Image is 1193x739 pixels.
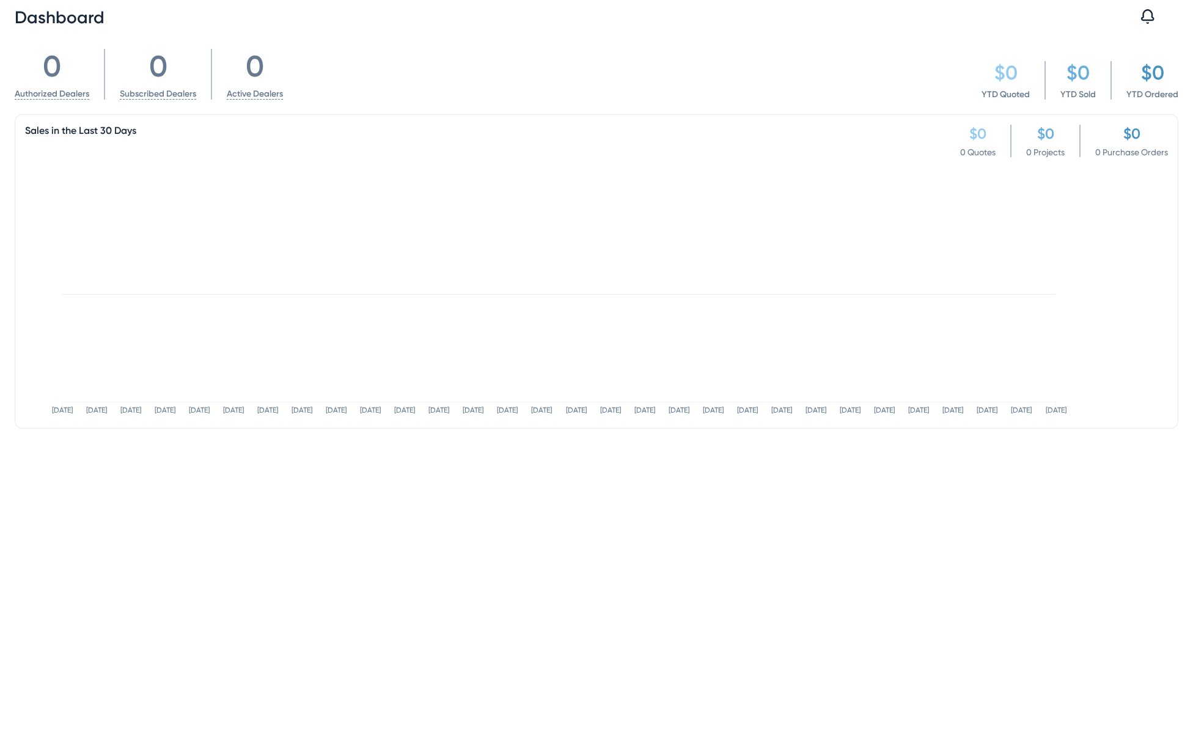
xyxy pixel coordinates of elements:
[394,406,415,414] text: [DATE]
[1126,89,1178,100] a: YTD Ordered
[908,406,929,414] text: [DATE]
[703,406,724,414] text: [DATE]
[982,61,1030,84] div: $0
[25,125,136,136] span: Sales in the Last 30 Days
[960,147,996,157] span: 0 Quotes
[737,406,758,414] text: [DATE]
[227,89,283,100] a: Active Dealers
[1060,61,1096,84] div: $0
[326,406,347,414] text: [DATE]
[155,406,175,414] text: [DATE]
[806,406,826,414] text: [DATE]
[960,125,996,142] div: $0
[634,406,655,414] text: [DATE]
[227,49,283,84] div: 0
[497,406,518,414] text: [DATE]
[120,89,196,100] a: Subscribed Dealers
[463,406,483,414] text: [DATE]
[982,89,1030,100] a: YTD Quoted
[360,406,381,414] text: [DATE]
[669,406,689,414] text: [DATE]
[257,406,278,414] text: [DATE]
[1026,147,1065,157] span: 0 Projects
[840,406,861,414] text: [DATE]
[531,406,552,414] text: [DATE]
[1126,61,1178,84] div: $0
[1060,89,1096,100] a: YTD Sold
[977,406,997,414] text: [DATE]
[1046,406,1066,414] text: [DATE]
[15,7,105,28] span: Dashboard
[189,406,210,414] text: [DATE]
[120,49,196,84] div: 0
[120,406,141,414] text: [DATE]
[1026,125,1065,142] div: $0
[52,406,73,414] text: [DATE]
[86,406,107,414] text: [DATE]
[600,406,621,414] text: [DATE]
[1011,406,1032,414] text: [DATE]
[223,406,244,414] text: [DATE]
[1095,125,1168,142] div: $0
[428,406,449,414] text: [DATE]
[874,406,895,414] text: [DATE]
[15,49,89,84] div: 0
[292,406,312,414] text: [DATE]
[1095,147,1168,157] span: 0 Purchase Orders
[771,406,792,414] text: [DATE]
[566,406,587,414] text: [DATE]
[15,89,89,100] a: Authorized Dealers
[942,406,963,414] text: [DATE]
